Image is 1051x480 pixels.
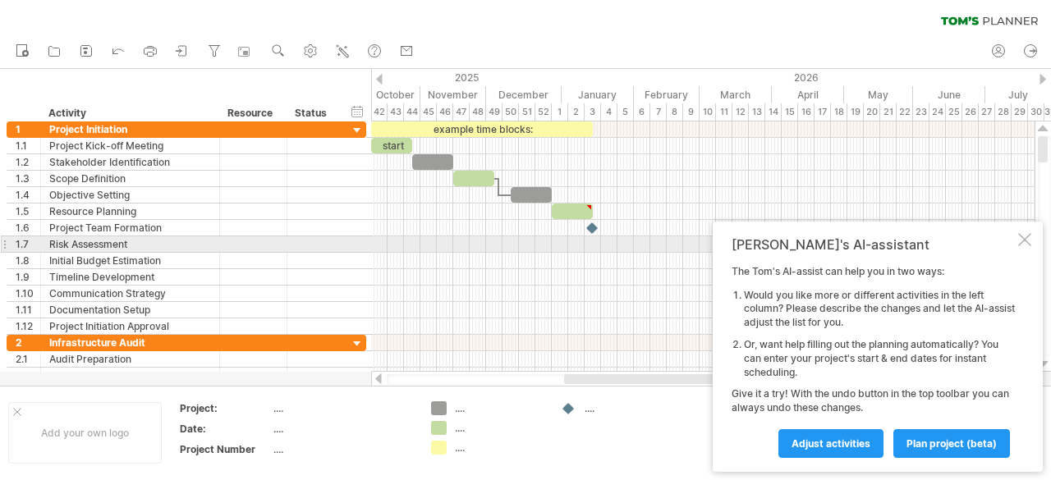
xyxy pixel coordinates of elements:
[295,105,331,121] div: Status
[749,103,765,121] div: 13
[49,368,211,383] div: Current System Analysis
[16,187,40,203] div: 1.4
[486,86,562,103] div: December 2025
[227,105,278,121] div: Resource
[273,401,411,415] div: ....
[601,103,617,121] div: 4
[913,103,929,121] div: 23
[792,437,870,450] span: Adjust activities
[49,171,211,186] div: Scope Definition
[568,103,585,121] div: 2
[962,103,979,121] div: 26
[49,253,211,268] div: Initial Budget Estimation
[16,203,40,219] div: 1.5
[732,265,1015,457] div: The Tom's AI-assist can help you in two ways: Give it a try! With the undo button in the top tool...
[585,103,601,121] div: 3
[535,103,552,121] div: 52
[16,335,40,350] div: 2
[913,86,985,103] div: June 2026
[49,138,211,153] div: Project Kick-off Meeting
[562,86,634,103] div: January 2026
[371,103,388,121] div: 42
[8,402,162,464] div: Add your own logo
[16,286,40,301] div: 1.10
[864,103,880,121] div: 20
[455,441,544,455] div: ....
[979,103,995,121] div: 27
[815,103,831,121] div: 17
[650,103,667,121] div: 7
[180,442,270,456] div: Project Number
[455,401,544,415] div: ....
[744,338,1015,379] li: Or, want help filling out the planning automatically? You can enter your project's start & end da...
[420,103,437,121] div: 45
[437,103,453,121] div: 46
[404,103,420,121] div: 44
[503,103,519,121] div: 50
[486,103,503,121] div: 49
[552,103,568,121] div: 1
[634,86,700,103] div: February 2026
[388,103,404,121] div: 43
[732,236,1015,253] div: [PERSON_NAME]'s AI-assistant
[16,236,40,252] div: 1.7
[519,103,535,121] div: 51
[16,368,40,383] div: 2.2
[617,103,634,121] div: 5
[49,203,211,219] div: Resource Planning
[16,154,40,170] div: 1.2
[345,86,420,103] div: October 2025
[49,302,211,318] div: Documentation Setup
[470,103,486,121] div: 48
[16,318,40,334] div: 1.12
[700,103,716,121] div: 10
[420,86,486,103] div: November 2025
[744,289,1015,330] li: Would you like more or different activities in the left column? Please describe the changes and l...
[1012,103,1028,121] div: 29
[683,103,700,121] div: 9
[847,103,864,121] div: 19
[49,335,211,350] div: Infrastructure Audit
[48,105,210,121] div: Activity
[49,236,211,252] div: Risk Assessment
[16,138,40,153] div: 1.1
[893,429,1010,458] a: plan project (beta)
[732,103,749,121] div: 12
[880,103,897,121] div: 21
[16,351,40,367] div: 2.1
[49,154,211,170] div: Stakeholder Identification
[700,86,772,103] div: March 2026
[897,103,913,121] div: 22
[49,286,211,301] div: Communication Strategy
[49,318,211,334] div: Project Initiation Approval
[453,103,470,121] div: 47
[16,220,40,235] div: 1.6
[455,421,544,435] div: ....
[844,86,913,103] div: May 2026
[49,269,211,285] div: Timeline Development
[49,121,211,137] div: Project Initiation
[180,401,270,415] div: Project:
[995,103,1012,121] div: 28
[716,103,732,121] div: 11
[585,401,674,415] div: ....
[180,422,270,436] div: Date:
[765,103,782,121] div: 14
[16,269,40,285] div: 1.9
[634,103,650,121] div: 6
[16,171,40,186] div: 1.3
[946,103,962,121] div: 25
[49,187,211,203] div: Objective Setting
[782,103,798,121] div: 15
[929,103,946,121] div: 24
[798,103,815,121] div: 16
[273,442,411,456] div: ....
[16,121,40,137] div: 1
[778,429,883,458] a: Adjust activities
[831,103,847,121] div: 18
[273,422,411,436] div: ....
[16,302,40,318] div: 1.11
[906,437,997,450] span: plan project (beta)
[371,138,412,153] div: start
[49,351,211,367] div: Audit Preparation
